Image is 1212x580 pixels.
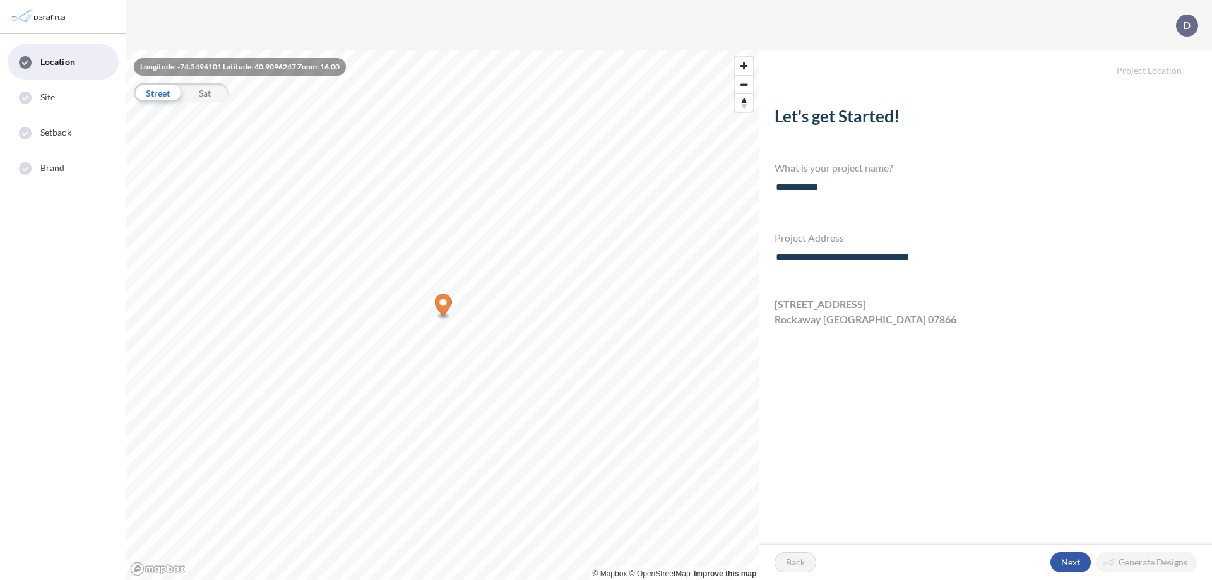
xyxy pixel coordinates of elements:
[181,83,229,102] div: Sat
[130,562,186,576] a: Mapbox homepage
[775,232,1182,244] h4: Project Address
[694,569,756,578] a: Improve this map
[40,162,65,174] span: Brand
[40,91,55,104] span: Site
[435,294,452,320] div: Map marker
[735,93,753,112] button: Reset bearing to north
[134,83,181,102] div: Street
[775,107,1182,131] h2: Let's get Started!
[735,57,753,75] button: Zoom in
[775,162,1182,174] h4: What is your project name?
[735,75,753,93] button: Zoom out
[629,569,691,578] a: OpenStreetMap
[40,126,71,139] span: Setback
[735,94,753,112] span: Reset bearing to north
[40,56,75,68] span: Location
[126,50,759,580] canvas: Map
[1183,20,1191,31] p: D
[775,312,956,327] span: Rockaway [GEOGRAPHIC_DATA] 07866
[735,76,753,93] span: Zoom out
[1050,552,1091,572] button: Next
[593,569,627,578] a: Mapbox
[134,58,346,76] div: Longitude: -74.5496101 Latitude: 40.9096247 Zoom: 16.00
[759,50,1212,76] h5: Project Location
[775,297,866,312] span: [STREET_ADDRESS]
[9,5,71,28] img: Parafin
